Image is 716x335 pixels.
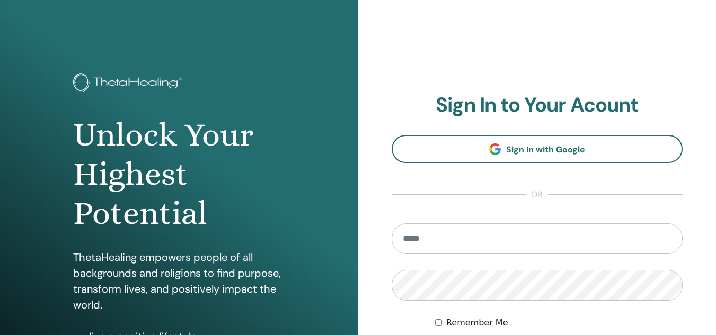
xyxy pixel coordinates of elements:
span: or [526,188,548,201]
span: Sign In with Google [506,144,585,155]
a: Sign In with Google [392,135,683,163]
h2: Sign In to Your Acount [392,93,683,117]
label: Remember Me [446,316,508,329]
h1: Unlock Your Highest Potential [73,115,285,233]
div: Keep me authenticated indefinitely or until I manually logout [435,316,683,329]
p: ThetaHealing empowers people of all backgrounds and religions to find purpose, transform lives, a... [73,249,285,313]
